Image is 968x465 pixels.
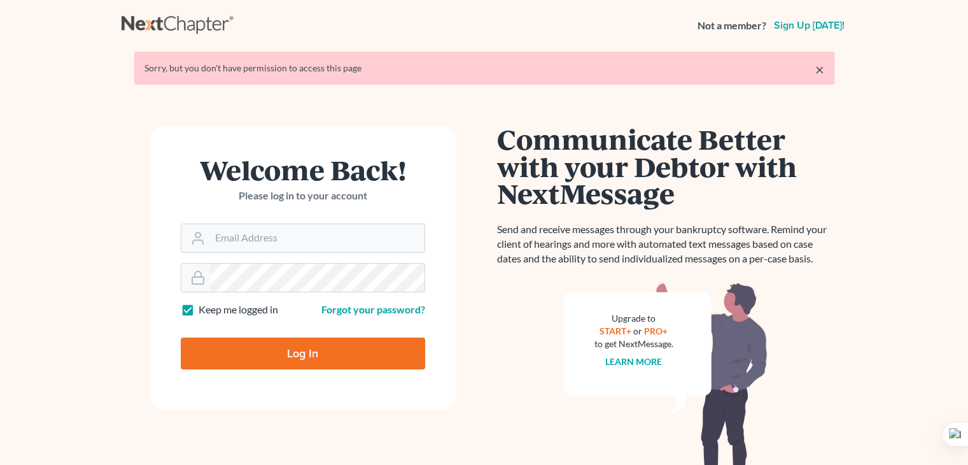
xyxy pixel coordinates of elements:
p: Send and receive messages through your bankruptcy software. Remind your client of hearings and mo... [497,222,834,266]
div: to get NextMessage. [594,338,673,350]
h1: Communicate Better with your Debtor with NextMessage [497,125,834,207]
div: Upgrade to [594,312,673,325]
label: Keep me logged in [199,303,278,317]
a: PRO+ [644,325,668,336]
input: Email Address [210,224,424,252]
input: Log In [181,338,425,369]
a: Sign up [DATE]! [771,20,847,31]
a: START+ [600,325,631,336]
p: Please log in to your account [181,189,425,203]
a: Learn more [605,356,662,367]
div: Sorry, but you don't have permission to access this page [144,62,824,75]
strong: Not a member? [698,18,766,33]
a: Forgot your password? [321,303,425,315]
h1: Welcome Back! [181,156,425,183]
span: or [633,325,642,336]
a: × [815,62,824,77]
